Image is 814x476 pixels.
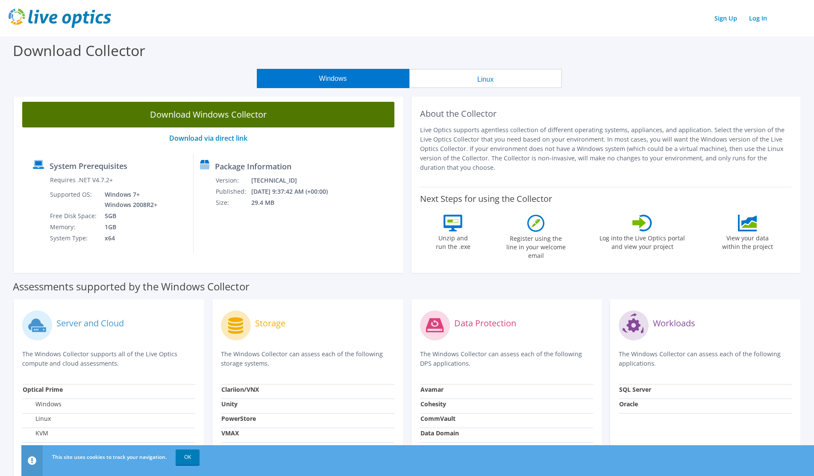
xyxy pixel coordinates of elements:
[52,453,167,461] span: This site uses cookies to track your navigation.
[22,349,195,368] p: The Windows Collector supports all of the Live Optics compute and cloud assessments.
[619,349,792,368] p: The Windows Collector can assess each of the following applications.
[50,233,98,244] td: System Type:
[221,400,238,408] strong: Unity
[50,176,113,184] label: Requires .NET V4.7.2+
[50,162,127,170] label: System Prerequisites
[420,349,593,368] p: The Windows Collector can assess each of the following DPS applications.
[221,349,394,368] p: The Windows Collector can assess each of the following storage systems.
[433,231,473,251] label: Unzip and run the .exe
[221,414,256,423] strong: PowerStore
[221,443,238,452] strong: Isilon
[23,385,63,393] strong: Optical Prime
[251,175,339,186] td: [TECHNICAL_ID]
[710,12,741,24] a: Sign Up
[23,400,62,408] label: Windows
[22,102,394,127] a: Download Windows Collector
[215,197,251,208] td: Size:
[50,222,98,233] td: Memory:
[98,189,159,210] td: Windows 7+ Windows 2008R2+
[619,385,651,393] strong: SQL Server
[420,194,552,204] label: Next Steps for using the Collector
[420,429,459,437] strong: Data Domain
[98,233,159,244] td: x64
[98,222,159,233] td: 1GB
[50,189,98,210] td: Supported OS:
[420,400,446,408] strong: Cohesity
[504,232,568,260] label: Register using the line in your welcome email
[599,231,685,251] label: Log into the Live Optics portal and view your project
[653,319,695,328] label: Workloads
[176,449,200,465] a: OK
[215,162,291,171] label: Package Information
[215,175,251,186] td: Version:
[9,9,111,28] img: live_optics_svg.svg
[251,186,339,197] td: [DATE] 9:37:42 AM (+00:00)
[420,385,444,393] strong: Avamar
[251,197,339,208] td: 29.4 MB
[23,414,51,423] label: Linux
[420,109,792,119] h2: About the Collector
[50,210,98,222] td: Free Disk Space:
[409,69,562,88] button: Linux
[420,414,455,423] strong: CommVault
[98,210,159,222] td: 5GB
[255,319,285,328] label: Storage
[619,400,638,408] strong: Oracle
[169,133,247,143] a: Download via direct link
[56,319,124,328] label: Server and Cloud
[420,125,792,172] p: Live Optics supports agentless collection of different operating systems, appliances, and applica...
[717,231,778,251] label: View your data within the project
[454,319,516,328] label: Data Protection
[420,443,504,452] strong: IBM Spectrum Protect (TSM)
[221,429,239,437] strong: VMAX
[215,186,251,197] td: Published:
[13,41,145,60] label: Download Collector
[745,12,771,24] a: Log In
[257,69,409,88] button: Windows
[23,429,48,438] label: KVM
[13,282,250,291] label: Assessments supported by the Windows Collector
[221,385,259,393] strong: Clariion/VNX
[23,443,46,452] label: Xen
